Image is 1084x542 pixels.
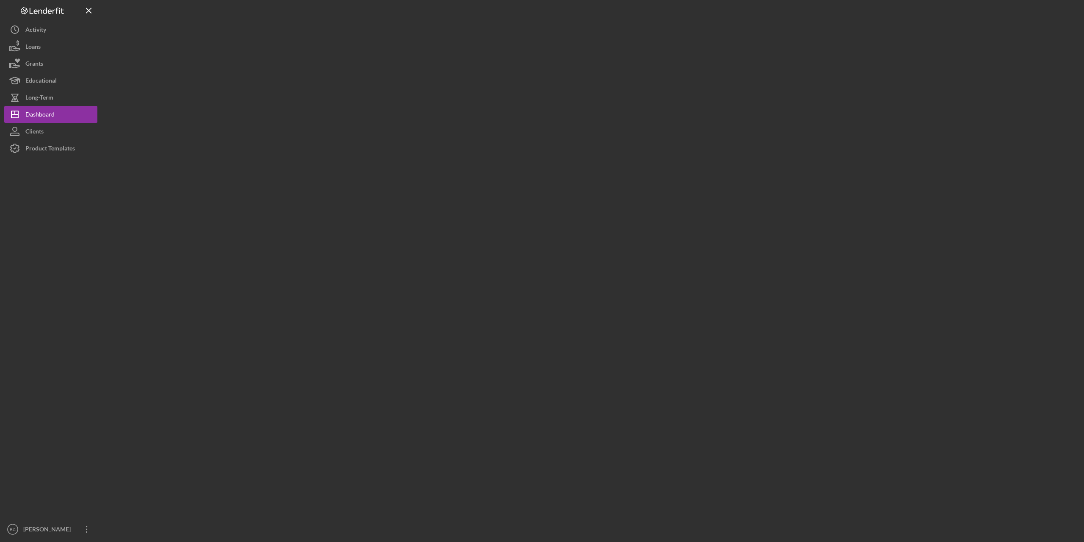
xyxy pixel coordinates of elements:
text: RC [10,527,16,532]
button: Product Templates [4,140,97,157]
div: Long-Term [25,89,53,108]
button: Educational [4,72,97,89]
div: Grants [25,55,43,74]
div: Loans [25,38,41,57]
button: Activity [4,21,97,38]
button: Grants [4,55,97,72]
div: Product Templates [25,140,75,159]
div: Dashboard [25,106,55,125]
button: Loans [4,38,97,55]
button: Long-Term [4,89,97,106]
button: Clients [4,123,97,140]
div: [PERSON_NAME] [21,521,76,540]
div: Activity [25,21,46,40]
button: RC[PERSON_NAME] [4,521,97,538]
button: Dashboard [4,106,97,123]
div: Clients [25,123,44,142]
div: Educational [25,72,57,91]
